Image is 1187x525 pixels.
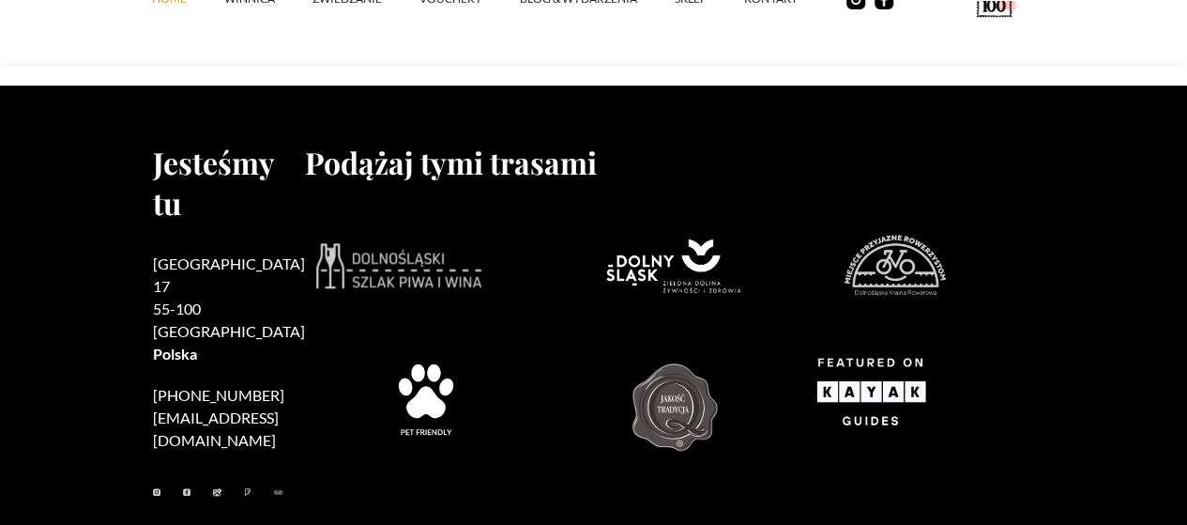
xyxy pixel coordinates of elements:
[153,253,305,365] h2: [GEOGRAPHIC_DATA] 17 55-100 [GEOGRAPHIC_DATA]
[153,345,197,363] strong: Polska
[153,142,305,223] h2: Jesteśmy tu
[305,142,1035,182] h2: Podążaj tymi trasami
[153,409,279,449] a: [EMAIL_ADDRESS][DOMAIN_NAME]
[153,386,284,404] a: [PHONE_NUMBER]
